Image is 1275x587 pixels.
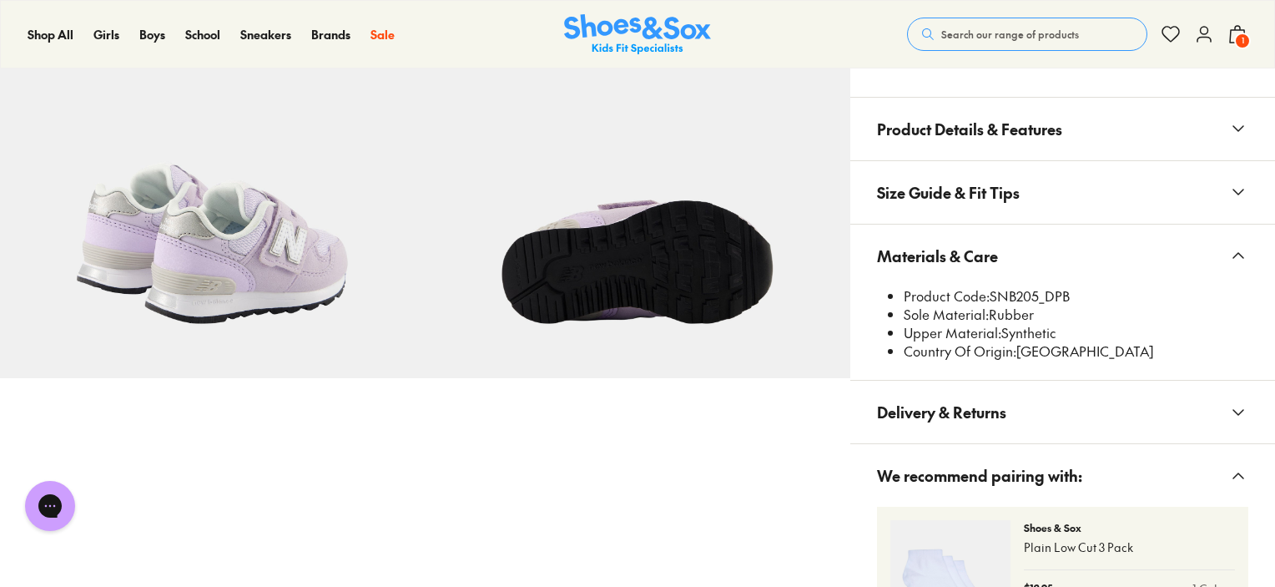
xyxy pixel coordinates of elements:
span: 1 [1234,33,1251,49]
a: Sneakers [240,26,291,43]
span: Product Code: [904,286,990,305]
span: Sole Material: [904,305,989,323]
button: Delivery & Returns [850,381,1275,443]
button: Materials & Care [850,225,1275,287]
a: Brands [311,26,350,43]
li: Synthetic [904,324,1248,342]
img: SNS_Logo_Responsive.svg [564,14,711,55]
span: Search our range of products [941,27,1079,42]
span: Country Of Origin: [904,342,1016,360]
a: Girls [93,26,119,43]
iframe: Gorgias live chat messenger [17,475,83,537]
button: Search our range of products [907,18,1147,51]
button: We recommend pairing with: [850,444,1275,507]
span: Upper Material: [904,323,1001,342]
a: School [185,26,220,43]
p: Shoes & Sox [1024,520,1235,535]
span: Delivery & Returns [877,387,1006,437]
button: Size Guide & Fit Tips [850,161,1275,224]
span: Materials & Care [877,231,998,281]
li: [GEOGRAPHIC_DATA] [904,342,1248,361]
a: Sale [370,26,395,43]
button: Product Details & Features [850,98,1275,160]
span: Size Guide & Fit Tips [877,168,1020,217]
a: Boys [139,26,165,43]
a: Shop All [28,26,73,43]
a: Shoes & Sox [564,14,711,55]
button: 1 [1227,16,1247,53]
li: Rubber [904,306,1248,324]
li: SNB205_DPB [904,287,1248,306]
span: Product Details & Features [877,104,1062,154]
p: Plain Low Cut 3 Pack [1024,539,1235,556]
iframe: Find in Store [877,61,1248,77]
span: We recommend pairing with: [877,451,1082,500]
